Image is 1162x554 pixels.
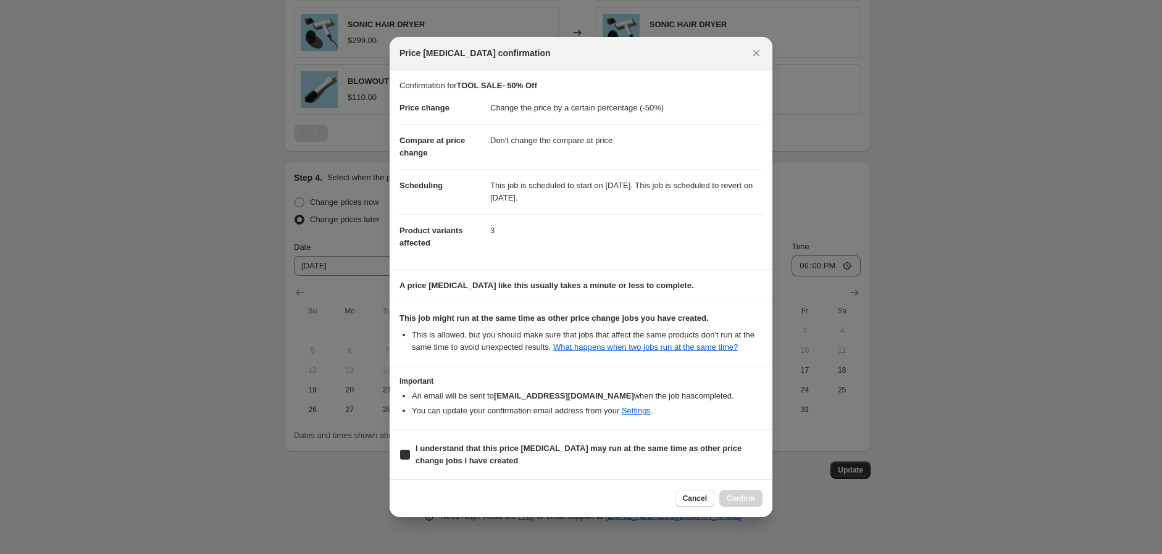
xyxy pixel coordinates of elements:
span: Compare at price change [399,136,465,157]
b: [EMAIL_ADDRESS][DOMAIN_NAME] [494,391,634,400]
p: Confirmation for [399,80,763,92]
b: A price [MEDICAL_DATA] like this usually takes a minute or less to complete. [399,281,694,290]
span: Price change [399,103,449,112]
span: Price [MEDICAL_DATA] confirmation [399,47,551,59]
button: Close [748,44,765,62]
b: This job might run at the same time as other price change jobs you have created. [399,313,709,323]
a: Settings [622,406,651,415]
span: Product variants affected [399,226,463,247]
li: You can update your confirmation email address from your . [412,405,763,417]
dd: This job is scheduled to start on [DATE]. This job is scheduled to revert on [DATE]. [490,169,763,214]
span: Cancel [683,494,707,503]
dd: Change the price by a certain percentage (-50%) [490,92,763,124]
h3: Important [399,376,763,386]
a: What happens when two jobs run at the same time? [553,342,738,352]
li: An email will be sent to when the job has completed . [412,390,763,402]
b: TOOL SALE- 50% Off [456,81,537,90]
span: Scheduling [399,181,443,190]
li: This is allowed, but you should make sure that jobs that affect the same products don ' t run at ... [412,329,763,353]
button: Cancel [675,490,714,507]
dd: Don't change the compare at price [490,124,763,157]
dd: 3 [490,214,763,247]
b: I understand that this price [MEDICAL_DATA] may run at the same time as other price change jobs I... [416,444,742,465]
